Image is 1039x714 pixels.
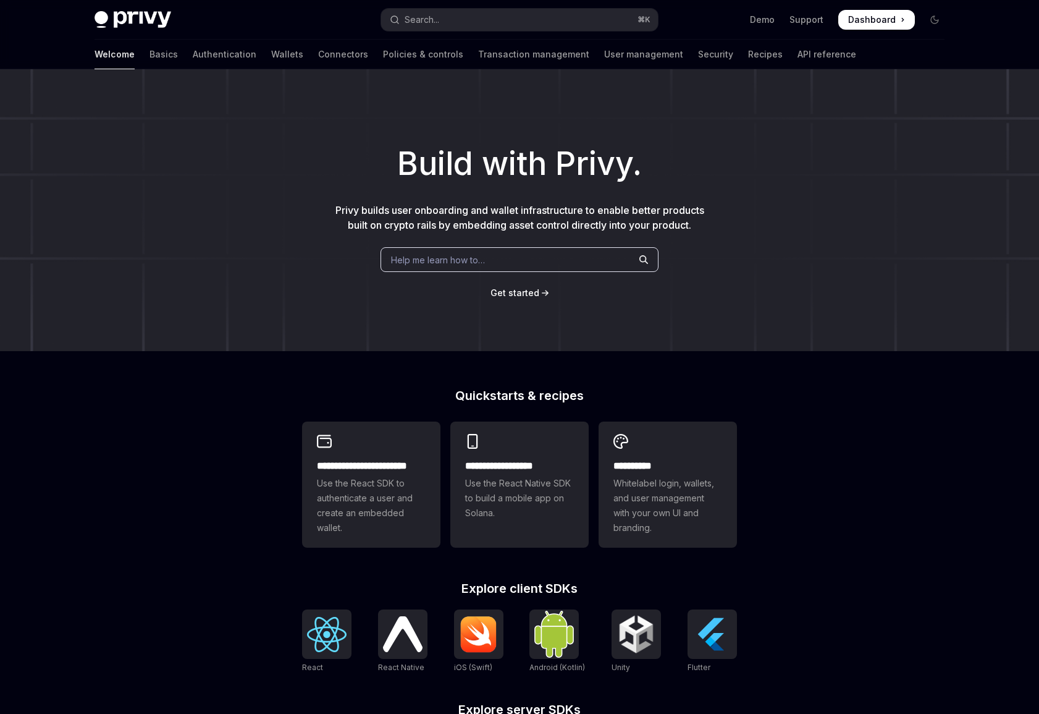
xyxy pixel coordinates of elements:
[698,40,733,69] a: Security
[612,610,661,674] a: UnityUnity
[459,616,498,653] img: iOS (Swift)
[465,476,574,521] span: Use the React Native SDK to build a mobile app on Solana.
[302,610,351,674] a: ReactReact
[335,204,704,231] span: Privy builds user onboarding and wallet infrastructure to enable better products built on crypto ...
[95,40,135,69] a: Welcome
[378,663,424,672] span: React Native
[612,663,630,672] span: Unity
[599,422,737,548] a: **** *****Whitelabel login, wallets, and user management with your own UI and branding.
[490,287,539,299] a: Get started
[391,253,485,266] span: Help me learn how to…
[838,10,915,30] a: Dashboard
[848,14,896,26] span: Dashboard
[478,40,589,69] a: Transaction management
[692,614,732,654] img: Flutter
[688,610,737,674] a: FlutterFlutter
[454,610,503,674] a: iOS (Swift)iOS (Swift)
[405,12,439,27] div: Search...
[925,10,944,30] button: Toggle dark mode
[616,614,656,654] img: Unity
[613,476,722,535] span: Whitelabel login, wallets, and user management with your own UI and branding.
[383,616,423,652] img: React Native
[302,582,737,595] h2: Explore client SDKs
[307,617,347,652] img: React
[490,287,539,298] span: Get started
[381,9,658,31] button: Open search
[378,610,427,674] a: React NativeReact Native
[529,610,585,674] a: Android (Kotlin)Android (Kotlin)
[318,40,368,69] a: Connectors
[637,15,650,25] span: ⌘ K
[317,476,426,535] span: Use the React SDK to authenticate a user and create an embedded wallet.
[750,14,775,26] a: Demo
[193,40,256,69] a: Authentication
[383,40,463,69] a: Policies & controls
[302,663,323,672] span: React
[149,40,178,69] a: Basics
[454,663,492,672] span: iOS (Swift)
[789,14,823,26] a: Support
[604,40,683,69] a: User management
[271,40,303,69] a: Wallets
[95,11,171,28] img: dark logo
[797,40,856,69] a: API reference
[450,422,589,548] a: **** **** **** ***Use the React Native SDK to build a mobile app on Solana.
[534,611,574,657] img: Android (Kotlin)
[20,140,1019,188] h1: Build with Privy.
[529,663,585,672] span: Android (Kotlin)
[748,40,783,69] a: Recipes
[688,663,710,672] span: Flutter
[302,389,737,402] h2: Quickstarts & recipes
